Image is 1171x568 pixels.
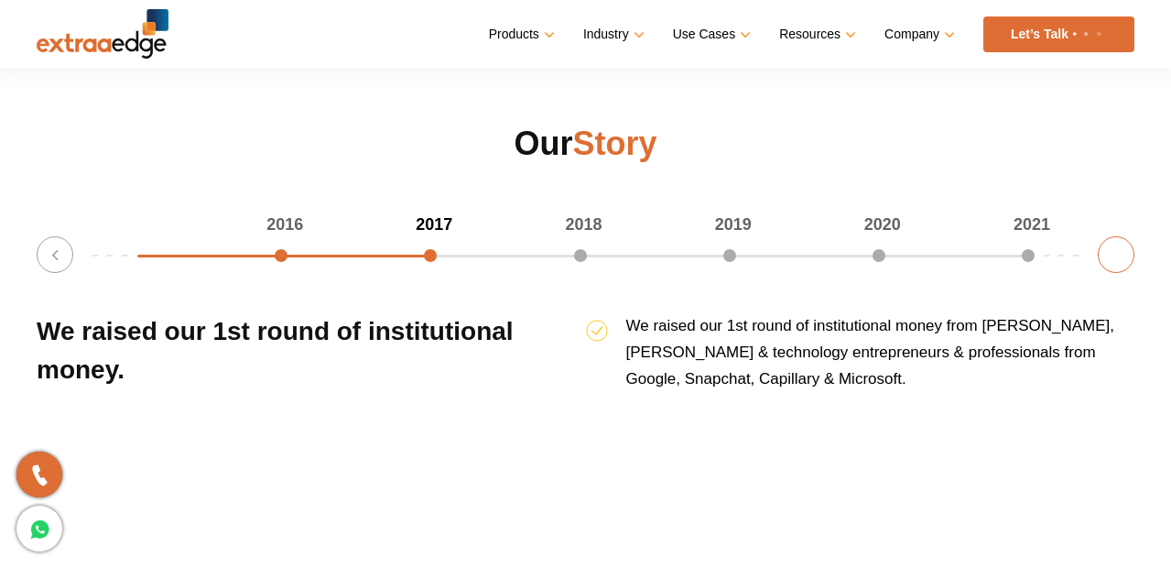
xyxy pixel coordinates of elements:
[884,21,951,48] a: Company
[983,16,1134,52] a: Let’s Talk
[489,21,551,48] a: Products
[37,236,73,273] button: Previous
[1098,236,1134,273] button: Next
[864,215,901,234] span: 2020
[266,215,303,234] span: 2016
[37,312,586,406] h3: We raised our 1st round of institutional money.
[583,21,641,48] a: Industry
[416,215,452,234] span: 2017
[673,21,747,48] a: Use Cases
[779,21,852,48] a: Resources
[715,215,752,234] span: 2019
[1014,215,1050,234] span: 2021
[37,122,1134,166] h2: Our
[565,215,602,234] span: 2018
[572,125,656,162] span: Story
[586,312,1135,406] li: We raised our 1st round of institutional money from [PERSON_NAME], [PERSON_NAME] & technology ent...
